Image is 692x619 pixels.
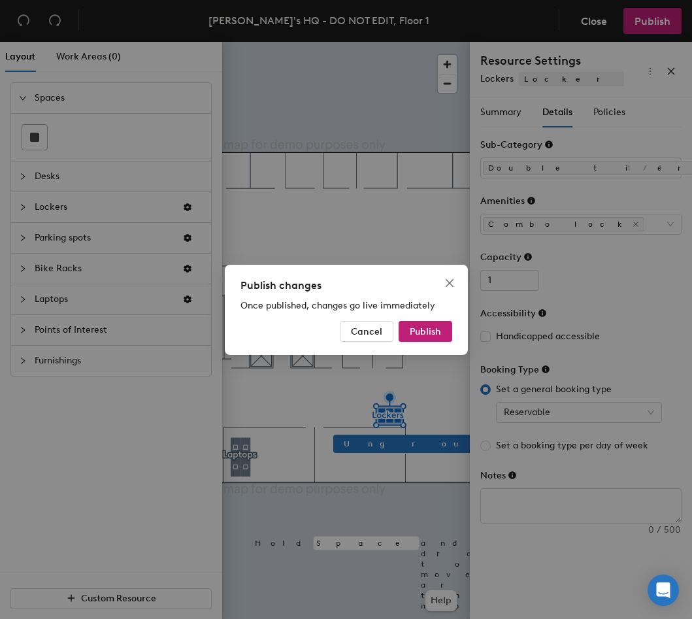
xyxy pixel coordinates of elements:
span: close [444,278,455,288]
button: Close [439,273,460,293]
button: Cancel [340,321,393,342]
div: Open Intercom Messenger [648,575,679,606]
div: Publish changes [240,278,452,293]
span: Close [439,278,460,288]
span: Cancel [351,326,382,337]
button: Publish [399,321,452,342]
span: Publish [410,326,441,337]
span: Once published, changes go live immediately [240,300,435,311]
